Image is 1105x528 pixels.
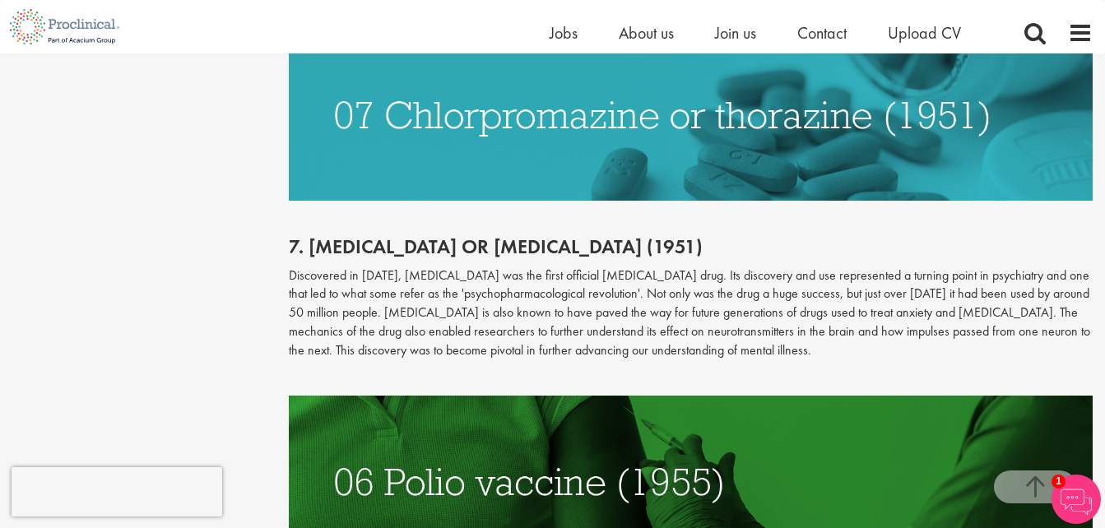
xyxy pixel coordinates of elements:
span: 1 [1052,475,1066,489]
iframe: reCAPTCHA [12,467,222,516]
a: Jobs [550,22,578,44]
img: Chatbot [1052,475,1101,524]
a: Upload CV [888,22,961,44]
p: Discovered in [DATE], [MEDICAL_DATA] was the first official [MEDICAL_DATA] drug. Its discovery an... [289,266,1093,360]
h2: 7. [MEDICAL_DATA] or [MEDICAL_DATA] (1951) [289,236,1093,257]
a: Join us [715,22,756,44]
img: CHLORPROMAZINE OR THORAZINE (1951) [289,29,1093,201]
a: Contact [797,22,847,44]
a: About us [619,22,674,44]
